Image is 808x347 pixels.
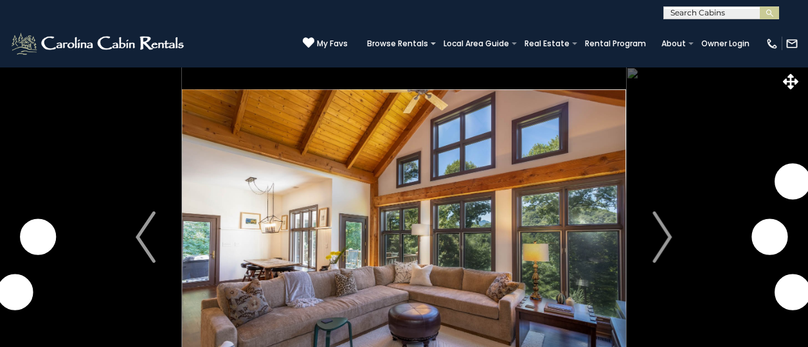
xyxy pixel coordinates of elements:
a: Browse Rentals [361,35,435,53]
a: Rental Program [579,35,652,53]
a: Owner Login [695,35,756,53]
img: White-1-2.png [10,31,188,57]
span: My Favs [317,38,348,49]
img: arrow [652,211,672,263]
img: arrow [136,211,155,263]
img: mail-regular-white.png [786,37,798,50]
a: About [655,35,692,53]
a: Real Estate [518,35,576,53]
a: My Favs [303,37,348,50]
a: Local Area Guide [437,35,516,53]
img: phone-regular-white.png [766,37,778,50]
